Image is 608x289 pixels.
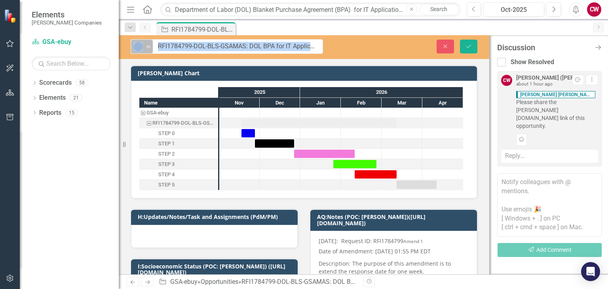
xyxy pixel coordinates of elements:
div: STEP 2 [139,149,218,159]
div: STEP 3 [139,159,218,169]
div: STEP 4 [139,169,218,180]
div: RFI1784799-DOL-BLS-GSAMAS: DOL BPA for IT Application Development Support Services [152,118,216,128]
div: Oct-2025 [486,5,541,15]
span: Please share the [PERSON_NAME][DOMAIN_NAME] link of this opportunity. [516,90,598,130]
div: Task: Start date: 2025-12-27 End date: 2026-02-10 [294,150,355,158]
div: 15 [65,109,78,116]
div: STEP 0 [158,128,175,139]
h3: [PERSON_NAME] Chart [138,70,473,76]
div: STEP 1 [158,139,175,149]
div: Dec [260,98,300,108]
a: GSA-ebuy [32,38,111,47]
div: Task: Start date: 2026-03-12 End date: 2026-04-11 [397,181,437,189]
a: Reports [39,108,61,118]
div: Reply... [501,150,598,163]
small: [PERSON_NAME] Companies [32,19,102,26]
div: RFI1784799-DOL-BLS-GSAMAS: DOL BPA for IT Application Development Support Services [139,118,218,128]
div: Task: Start date: 2026-03-12 End date: 2026-04-11 [139,180,218,190]
div: STEP 5 [139,180,218,190]
div: STEP 0 [139,128,218,139]
div: 2025 [219,87,300,97]
a: Opportunities [201,278,238,285]
small: about 1 hour ago [516,81,553,87]
input: This field is required [153,39,323,54]
div: STEP 3 [158,159,175,169]
div: STEP 5 [158,180,175,190]
div: RFI1784799-DOL-BLS-GSAMAS: DOL BPA for IT Application Development Support Services [171,25,234,34]
div: 2026 [300,87,463,97]
div: STEP 4 [158,169,175,180]
div: GSA-ebuy [146,108,169,118]
div: STEP 2 [158,149,175,159]
div: Task: Start date: 2026-01-26 End date: 2026-02-25 [139,159,218,169]
a: Elements [39,93,66,103]
div: Task: Start date: 2026-02-10 End date: 2026-03-12 [139,169,218,180]
div: Mar [382,98,422,108]
div: Discussion [497,43,590,52]
div: Task: Start date: 2025-11-27 End date: 2025-12-27 [139,139,218,149]
div: Name [139,98,218,108]
div: Jan [300,98,341,108]
div: Task: Start date: 2026-02-10 End date: 2026-03-12 [355,170,397,179]
div: CW [501,75,512,86]
span: Elements [32,10,102,19]
div: Task: Start date: 2025-11-17 End date: 2026-03-12 [139,118,218,128]
div: » » [159,278,357,287]
div: Show Resolved [511,58,554,67]
button: Add Comment [497,243,602,257]
h3: H:Updates/Notes/Task and Assignments (PdM/PM) [138,214,294,220]
div: Open Intercom Messenger [581,262,600,281]
input: Search Below... [32,57,111,70]
div: Task: Start date: 2026-01-26 End date: 2026-02-25 [333,160,376,168]
p: [DATE]: Request ID: RFI1784799 [319,237,469,247]
h6: Date of Amendment: [DATE] 01:55 PM EDT [319,248,469,254]
span: [PERSON_NAME] [PERSON_NAME] [516,91,595,98]
div: Task: Start date: 2025-12-27 End date: 2026-02-10 [139,149,218,159]
img: ClearPoint Strategy [4,9,18,23]
div: Task: Start date: 2025-11-17 End date: 2025-11-27 [241,129,255,137]
div: Feb [341,98,382,108]
div: RFI1784799-DOL-BLS-GSAMAS: DOL BPA for IT Application Development Support Services [241,278,495,285]
button: Oct-2025 [483,2,544,17]
div: Task: GSA-ebuy Start date: 2025-11-17 End date: 2025-11-18 [139,108,218,118]
div: 58 [76,80,88,86]
small: Amend 1 [403,238,423,244]
h3: I:Socioeconomic Status (POC: [PERSON_NAME]) ([URL][DOMAIN_NAME]) [138,263,294,276]
p: Description: The purpose of this amendment is to extend the response date for one week. [319,258,469,276]
div: Task: Start date: 2025-11-27 End date: 2025-12-27 [255,139,294,148]
a: Scorecards [39,78,72,87]
div: 21 [70,95,82,101]
div: Task: Start date: 2025-11-17 End date: 2025-11-27 [139,128,218,139]
input: Search ClearPoint... [160,3,460,17]
img: Tracked [133,42,143,51]
div: Apr [422,98,463,108]
h3: AQ:Notes (POC: [PERSON_NAME])([URL][DOMAIN_NAME]) [317,214,473,226]
div: STEP 1 [139,139,218,149]
button: CW [587,2,601,17]
div: GSA-ebuy [139,108,218,118]
a: Search [419,4,459,15]
div: Task: Start date: 2025-11-17 End date: 2026-03-12 [241,119,397,127]
div: Nov [219,98,260,108]
a: GSA-ebuy [170,278,198,285]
